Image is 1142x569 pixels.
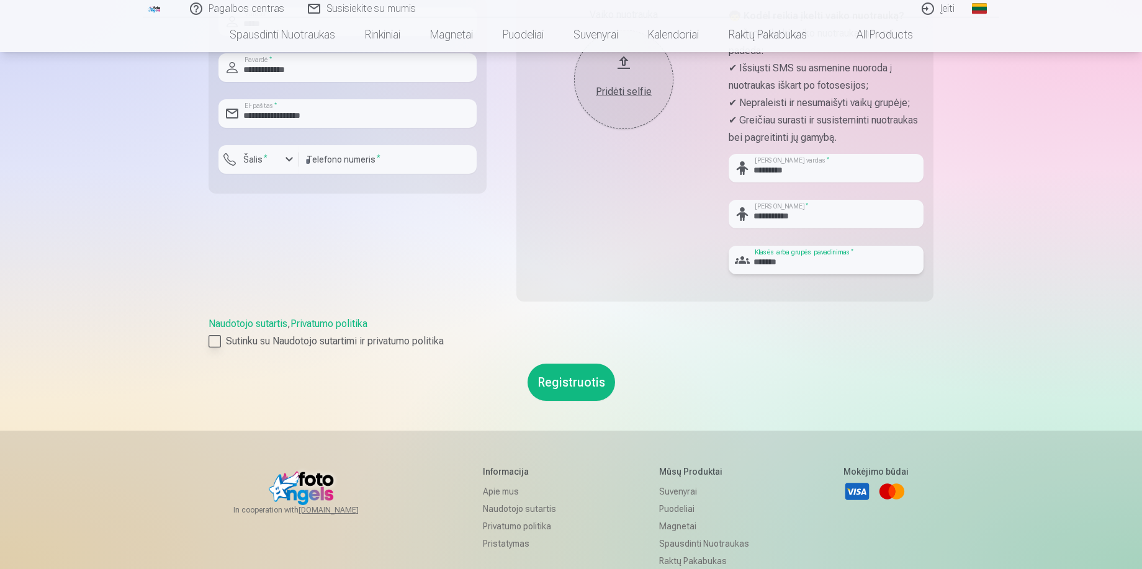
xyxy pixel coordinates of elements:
[729,94,924,112] p: ✔ Nepraleisti ir nesumaišyti vaikų grupėje;
[238,153,272,166] label: Šalis
[659,500,749,517] a: Puodeliai
[233,505,389,515] span: In cooperation with
[729,112,924,146] p: ✔ Greičiau surasti ir susisteminti nuotraukas bei pagreitinti jų gamybą.
[528,364,615,401] button: Registruotis
[714,17,822,52] a: Raktų pakabukas
[822,17,928,52] a: All products
[843,478,871,505] a: Visa
[659,465,749,478] h5: Mūsų produktai
[290,318,367,329] a: Privatumo politika
[878,478,906,505] a: Mastercard
[483,500,565,517] a: Naudotojo sutartis
[488,17,559,52] a: Puodeliai
[729,60,924,94] p: ✔ Išsiųsti SMS su asmenine nuoroda į nuotraukas iškart po fotosesijos;
[148,5,161,12] img: /fa2
[350,17,415,52] a: Rinkiniai
[483,535,565,552] a: Pristatymas
[415,17,488,52] a: Magnetai
[559,17,633,52] a: Suvenyrai
[209,316,933,349] div: ,
[215,17,350,52] a: Spausdinti nuotraukas
[483,517,565,535] a: Privatumo politika
[299,505,389,515] a: [DOMAIN_NAME]
[659,483,749,500] a: Suvenyrai
[659,517,749,535] a: Magnetai
[659,535,749,552] a: Spausdinti nuotraukas
[483,483,565,500] a: Apie mus
[633,17,714,52] a: Kalendoriai
[209,334,933,349] label: Sutinku su Naudotojo sutartimi ir privatumo politika
[218,145,299,174] button: Šalis*
[843,465,909,478] h5: Mokėjimo būdai
[483,465,565,478] h5: Informacija
[587,84,661,99] div: Pridėti selfie
[574,30,673,129] button: Pridėti selfie
[209,318,287,329] a: Naudotojo sutartis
